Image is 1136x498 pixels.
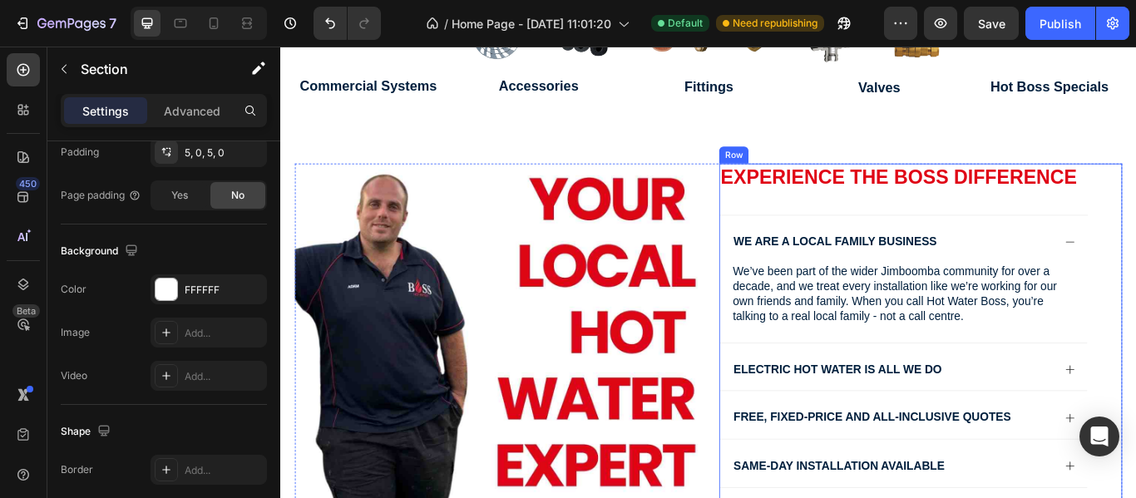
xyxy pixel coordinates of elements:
div: 5, 0, 5, 0 [185,145,263,160]
span: / [444,15,448,32]
div: Page padding [61,188,141,203]
p: Settings [82,102,129,120]
p: Section [81,59,217,79]
span: Default [668,16,703,31]
span: Save [978,17,1005,31]
span: Yes [171,188,188,203]
button: Save [964,7,1019,40]
div: Border [61,462,93,477]
strong: Same-day installation available [528,481,774,496]
strong: we are a Local Family business [528,220,765,234]
strong: Free, fixed-price and all-Inclusive quotes [528,425,852,439]
div: Undo/Redo [314,7,381,40]
div: Row [515,119,542,134]
button: 7 [7,7,124,40]
p: Advanced [164,102,220,120]
span: No [231,188,244,203]
div: Open Intercom Messenger [1079,417,1119,456]
h2: Experience the boss difference [511,136,941,169]
iframe: To enrich screen reader interactions, please activate Accessibility in Grammarly extension settings [280,47,1136,498]
div: Background [61,240,141,263]
div: Shape [61,421,114,443]
span: Home Page - [DATE] 11:01:20 [452,15,611,32]
div: Image [61,325,90,340]
div: Padding [61,145,99,160]
strong: electric hot water is all we do [528,369,771,383]
span: Need republishing [733,16,817,31]
div: FFFFFF [185,283,263,298]
div: Color [61,282,86,297]
button: Publish [1025,7,1095,40]
div: 450 [16,177,40,190]
div: Add... [185,326,263,341]
div: Publish [1040,15,1081,32]
div: Video [61,368,87,383]
div: Beta [12,304,40,318]
p: 7 [109,13,116,33]
p: Hot Boss Specials [808,36,984,60]
div: Add... [185,369,263,384]
p: We’ve been part of the wider Jimboomba community for over a decade, and we treat every installati... [527,254,926,323]
div: Add... [185,463,263,478]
